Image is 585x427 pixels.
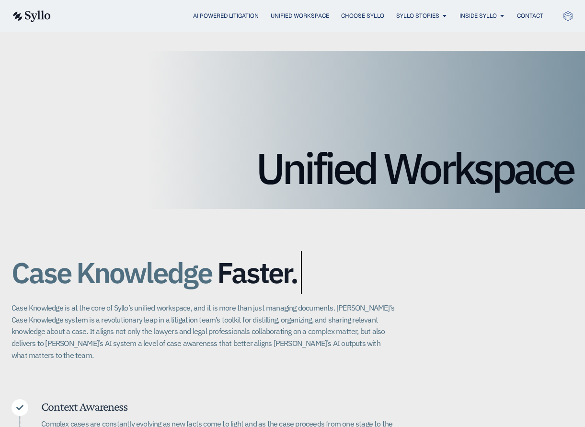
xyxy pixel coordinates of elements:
[70,12,543,21] div: Menu Toggle
[517,12,543,20] a: Contact
[271,12,329,20] a: Unified Workspace
[11,11,51,22] img: syllo
[341,12,384,20] a: Choose Syllo
[70,12,543,21] nav: Menu
[396,12,439,20] a: Syllo Stories
[41,399,395,414] h5: Context Awareness
[193,12,259,20] a: AI Powered Litigation
[217,257,298,289] span: Faster.
[11,251,212,294] span: Case Knowledge
[11,302,395,361] p: Case Knowledge is at the core of Syllo’s unified workspace, and it is more than just managing doc...
[11,147,574,190] h1: Unified Workspace
[459,12,497,20] a: Inside Syllo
